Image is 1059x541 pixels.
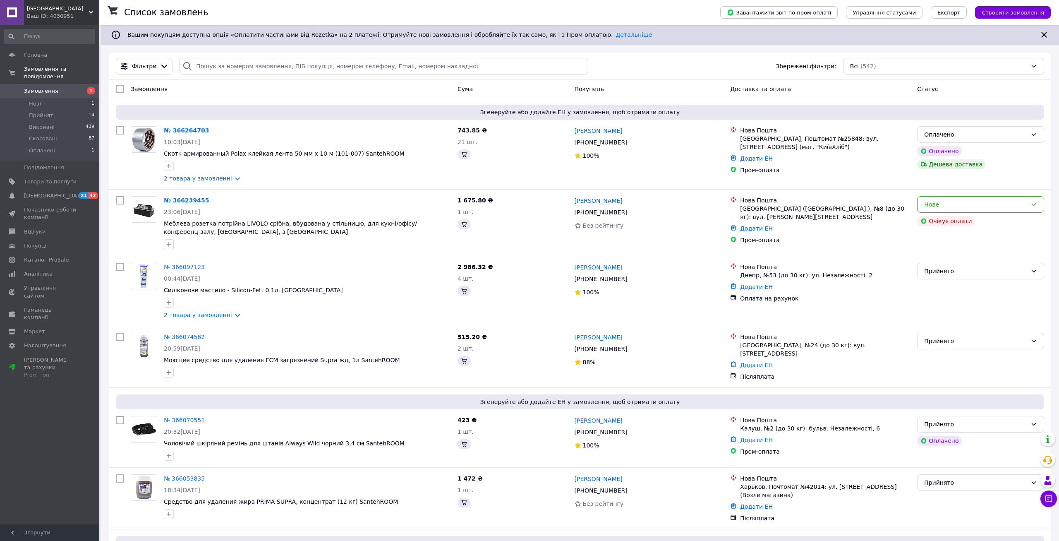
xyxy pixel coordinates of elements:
[131,422,157,437] img: Фото товару
[740,341,910,358] div: [GEOGRAPHIC_DATA], №24 (до 30 кг): вул. [STREET_ADDRESS]
[164,357,400,363] span: Моющее средство для удаления ГСМ загрязнений Supra жд, 1л SantehROOM
[164,487,200,493] span: 18:34[DATE]
[24,164,64,171] span: Повідомлення
[164,334,205,340] a: № 366074562
[131,126,157,153] a: Фото товару
[776,62,836,70] span: Збережені фільтри:
[740,483,910,499] div: Харьков, Почтомат №42014: ул. [STREET_ADDRESS] (Возле магазина)
[458,264,493,270] span: 2 986.32 ₴
[119,108,1041,116] span: Згенеруйте або додайте ЕН у замовлення, щоб отримати оплату
[458,417,477,423] span: 423 ₴
[740,437,773,443] a: Додати ЕН
[924,200,1027,209] div: Нове
[850,62,859,70] span: Всі
[740,503,773,510] a: Додати ЕН
[24,178,77,185] span: Товари та послуги
[458,209,474,215] span: 1 шт.
[164,197,209,204] a: № 366239455
[924,130,1027,139] div: Оплачено
[583,222,624,229] span: Без рейтингу
[583,442,599,449] span: 100%
[24,228,46,236] span: Відгуки
[164,150,405,157] span: Скотч армированный Polax клейкая лента 50 мм х 10 м (101-007) SantehROOM
[29,123,55,131] span: Виконані
[27,5,89,12] span: SANTEH ROOM
[924,337,1027,346] div: Прийнято
[458,86,473,92] span: Cума
[24,342,66,349] span: Налаштування
[29,135,57,142] span: Скасовані
[575,416,623,425] a: [PERSON_NAME]
[458,275,474,282] span: 4 шт.
[164,209,200,215] span: 23:06[DATE]
[575,263,623,272] a: [PERSON_NAME]
[24,206,77,221] span: Показники роботи компанії
[89,135,94,142] span: 87
[458,334,487,340] span: 515.20 ₴
[982,10,1044,16] span: Створити замовлення
[164,264,205,270] a: № 366097123
[164,287,343,293] a: Силіконове мастило - Silicon-Fett 0.1л. [GEOGRAPHIC_DATA]
[853,10,916,16] span: Управління статусами
[967,9,1051,15] a: Створити замовлення
[164,175,232,182] a: 2 товара у замовленні
[924,420,1027,429] div: Прийнято
[740,204,910,221] div: [GEOGRAPHIC_DATA] ([GEOGRAPHIC_DATA].), №8 (до 30 кг): вул. [PERSON_NAME][STREET_ADDRESS]
[86,123,94,131] span: 439
[740,333,910,341] div: Нова Пошта
[583,500,624,507] span: Без рейтингу
[91,147,94,154] span: 1
[131,333,157,359] a: Фото товару
[917,436,962,446] div: Оплачено
[164,139,200,145] span: 10:03[DATE]
[740,196,910,204] div: Нова Пошта
[573,273,629,285] div: [PHONE_NUMBER]
[583,152,599,159] span: 100%
[79,192,88,199] span: 21
[164,345,200,352] span: 20:59[DATE]
[575,86,604,92] span: Покупець
[846,6,922,19] button: Управління статусами
[29,100,41,108] span: Нові
[131,127,157,152] img: Фото товару
[131,475,157,500] img: Фото товару
[583,359,596,365] span: 88%
[24,51,47,59] span: Головна
[924,478,1027,487] div: Прийнято
[740,294,910,303] div: Оплата на рахунок
[740,447,910,456] div: Пром-оплата
[740,155,773,162] a: Додати ЕН
[917,146,962,156] div: Оплачено
[720,6,838,19] button: Завантажити звіт по пром-оплаті
[119,398,1041,406] span: Згенеруйте або додайте ЕН у замовлення, щоб отримати оплату
[937,10,961,16] span: Експорт
[616,31,652,38] a: Детальніше
[131,263,157,289] img: Фото товару
[458,428,474,435] span: 1 шт.
[583,289,599,296] span: 100%
[89,112,94,119] span: 14
[458,197,493,204] span: 1 675.80 ₴
[24,192,85,200] span: [DEMOGRAPHIC_DATA]
[164,440,405,447] a: Чоловічий шкіряний ремінь для штанів Always Wild чорний 3,4 см SantehROOM
[131,416,157,442] a: Фото товару
[924,267,1027,276] div: Прийнято
[740,416,910,424] div: Нова Пошта
[24,371,77,379] div: Prom топ
[740,236,910,244] div: Пром-оплата
[164,475,205,482] a: № 366053835
[164,498,398,505] a: Средство для удаления жира PRIMA SUPRA, концентрат (12 кг) SantehROOM
[29,147,55,154] span: Оплачені
[164,417,205,423] a: № 366070551
[740,135,910,151] div: [GEOGRAPHIC_DATA], Поштомат №25848: вул. [STREET_ADDRESS] (маг. "КиївХліб")
[458,345,474,352] span: 2 шт.
[24,306,77,321] span: Гаманець компанії
[24,242,46,250] span: Покупці
[917,216,975,226] div: Очікує оплати
[27,12,99,20] div: Ваш ID: 4030951
[24,65,99,80] span: Замовлення та повідомлення
[91,100,94,108] span: 1
[127,31,652,38] span: Вашим покупцям доступна опція «Оплатити частинами від Rozetka» на 2 платежі. Отримуйте нові замов...
[575,333,623,341] a: [PERSON_NAME]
